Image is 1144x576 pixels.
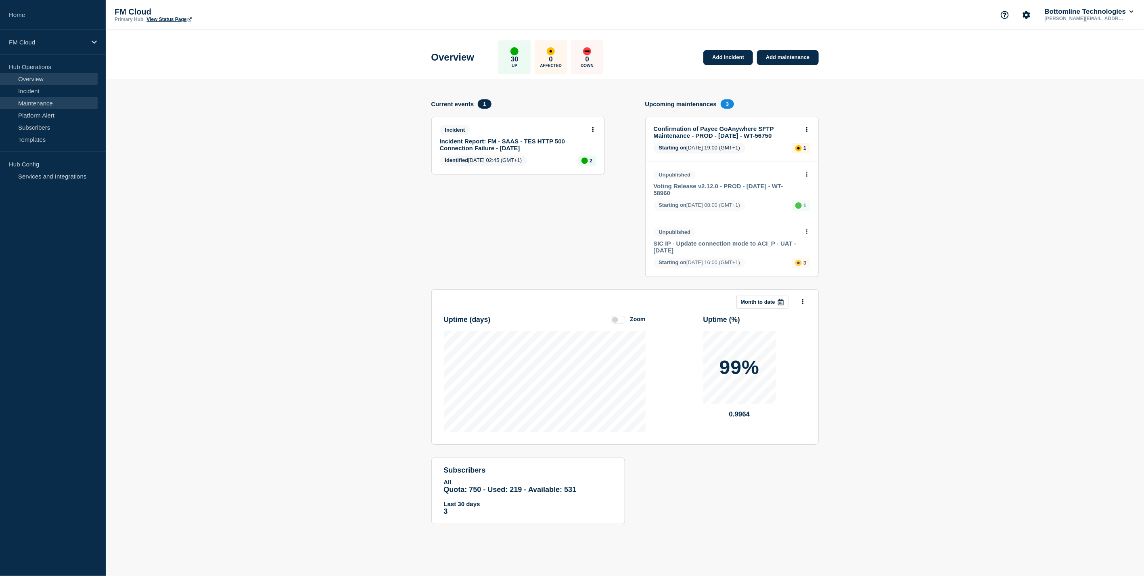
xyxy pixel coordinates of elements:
span: Starting on [659,202,687,208]
span: Unpublished [654,227,696,237]
p: Down [581,63,594,68]
p: [PERSON_NAME][EMAIL_ADDRESS][PERSON_NAME][DOMAIN_NAME] [1043,16,1127,21]
p: Primary Hub [115,17,143,22]
span: Quota: 750 - Used: 219 - Available: 531 [444,486,577,494]
button: Support [996,6,1013,23]
button: Bottomline Technologies [1043,8,1135,16]
div: up [795,202,802,209]
span: Unpublished [654,170,696,179]
span: [DATE] 16:00 (GMT+1) [654,258,746,268]
span: [DATE] 02:45 (GMT+1) [440,156,527,166]
a: SIC IP - Update connection mode to ACI_P - UAT - [DATE] [654,240,799,254]
h3: Uptime ( days ) [444,315,491,324]
a: Voting Release v2.12.0 - PROD - [DATE] - WT-58960 [654,183,799,196]
a: Confirmation of Payee GoAnywhere SFTP Maintenance - PROD - [DATE] - WT-56750 [654,125,799,139]
div: up [581,158,588,164]
p: 1 [803,202,806,208]
p: 1 [803,145,806,151]
div: Zoom [630,316,645,322]
div: affected [795,260,802,266]
a: Add incident [703,50,753,65]
p: 2 [590,158,592,164]
div: up [510,47,519,55]
h4: Upcoming maintenances [645,101,717,107]
p: 3 [444,507,613,516]
button: Account settings [1018,6,1035,23]
span: [DATE] 19:00 (GMT+1) [654,143,746,153]
span: [DATE] 08:00 (GMT+1) [654,200,746,211]
div: down [583,47,591,55]
p: 3 [803,260,806,266]
p: 0 [586,55,589,63]
span: Starting on [659,259,687,265]
p: Last 30 days [444,500,613,507]
p: FM Cloud [9,39,86,46]
h4: subscribers [444,466,613,475]
p: Affected [540,63,562,68]
p: All [444,479,613,486]
div: affected [547,47,555,55]
p: 0.9964 [703,410,776,418]
a: Add maintenance [757,50,818,65]
span: Incident [440,125,471,135]
a: View Status Page [146,17,191,22]
p: Month to date [741,299,775,305]
span: 3 [721,99,734,109]
p: 99% [719,358,759,377]
span: Identified [445,157,468,163]
h3: Uptime ( % ) [703,315,740,324]
p: FM Cloud [115,7,276,17]
span: 1 [478,99,491,109]
div: affected [795,145,802,151]
h1: Overview [431,52,475,63]
span: Starting on [659,145,687,151]
a: Incident Report: FM - SAAS - TES HTTP 500 Connection Failure - [DATE] [440,138,586,151]
p: 0 [549,55,553,63]
button: Month to date [736,296,788,309]
h4: Current events [431,101,474,107]
p: 30 [511,55,519,63]
p: Up [512,63,517,68]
